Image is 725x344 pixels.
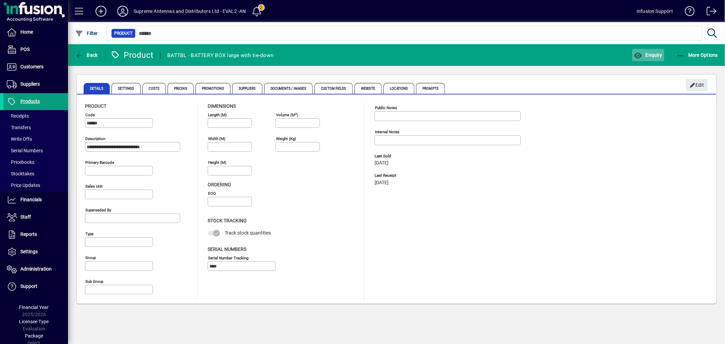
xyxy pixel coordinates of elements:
[632,49,664,61] button: Enquiry
[85,113,95,117] mat-label: Code
[19,305,49,310] span: Financial Year
[675,49,720,61] button: More Options
[112,5,134,17] button: Profile
[375,154,477,158] span: Last Sold
[3,243,68,260] a: Settings
[677,52,718,58] span: More Options
[3,145,68,156] a: Serial Numbers
[85,208,111,212] mat-label: Superseded by
[25,333,43,339] span: Package
[3,179,68,191] a: Price Updates
[383,83,414,94] span: Locations
[3,133,68,145] a: Write Offs
[168,83,194,94] span: Pricing
[3,156,68,168] a: Pricebooks
[3,226,68,243] a: Reports
[690,80,704,91] span: Edit
[208,255,248,260] mat-label: Serial Number tracking
[295,112,297,115] sup: 3
[20,249,38,254] span: Settings
[20,81,40,87] span: Suppliers
[7,136,32,142] span: Write Offs
[416,83,445,94] span: Prompts
[276,136,296,141] mat-label: Weight (Kg)
[75,31,98,36] span: Filter
[7,159,34,165] span: Pricebooks
[680,1,695,23] a: Knowledge Base
[3,76,68,93] a: Suppliers
[20,197,42,202] span: Financials
[314,83,352,94] span: Custom Fields
[7,113,29,119] span: Receipts
[20,283,37,289] span: Support
[85,255,96,260] mat-label: Group
[264,83,313,94] span: Documents / Images
[20,266,52,272] span: Administration
[85,136,105,141] mat-label: Description
[3,209,68,226] a: Staff
[3,278,68,295] a: Support
[3,191,68,208] a: Financials
[3,261,68,278] a: Administration
[73,49,100,61] button: Back
[208,182,231,187] span: Ordering
[114,30,133,37] span: Product
[7,125,31,130] span: Transfers
[355,83,382,94] span: Website
[7,148,43,153] span: Serial Numbers
[73,27,100,39] button: Filter
[85,231,93,236] mat-label: Type
[7,183,40,188] span: Price Updates
[208,191,216,196] mat-label: EOQ
[3,168,68,179] a: Stocktakes
[75,52,98,58] span: Back
[20,64,44,69] span: Customers
[142,83,166,94] span: Costs
[167,50,274,61] div: BATTBL - BATTERY BOX large with tie-down
[84,83,110,94] span: Details
[3,41,68,58] a: POS
[232,83,262,94] span: Suppliers
[134,6,246,17] div: Supreme Antennas and Distributors Ltd - EVAL2 -AN
[3,122,68,133] a: Transfers
[637,6,673,17] div: Infusion Support
[20,231,37,237] span: Reports
[20,47,30,52] span: POS
[110,50,154,61] div: Product
[20,29,33,35] span: Home
[208,103,236,109] span: Dimensions
[90,5,112,17] button: Add
[225,230,271,236] span: Track stock quantities
[375,180,389,186] span: [DATE]
[7,171,34,176] span: Stocktakes
[276,113,298,117] mat-label: Volume (m )
[208,160,226,165] mat-label: Height (m)
[85,279,103,284] mat-label: Sub group
[3,110,68,122] a: Receipts
[68,49,105,61] app-page-header-button: Back
[686,79,708,91] button: Edit
[702,1,717,23] a: Logout
[208,218,247,223] span: Stock Tracking
[85,103,106,109] span: Product
[3,58,68,75] a: Customers
[634,52,662,58] span: Enquiry
[208,246,246,252] span: Serial Numbers
[20,99,40,104] span: Products
[85,184,103,189] mat-label: Sales unit
[3,24,68,41] a: Home
[375,160,389,166] span: [DATE]
[85,160,114,165] mat-label: Primary barcode
[20,214,31,220] span: Staff
[208,113,227,117] mat-label: Length (m)
[111,83,141,94] span: Settings
[375,105,397,110] mat-label: Public Notes
[375,173,477,178] span: Last Receipt
[195,83,230,94] span: Promotions
[375,130,399,134] mat-label: Internal Notes
[19,319,49,324] span: Licensee Type
[208,136,225,141] mat-label: Width (m)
